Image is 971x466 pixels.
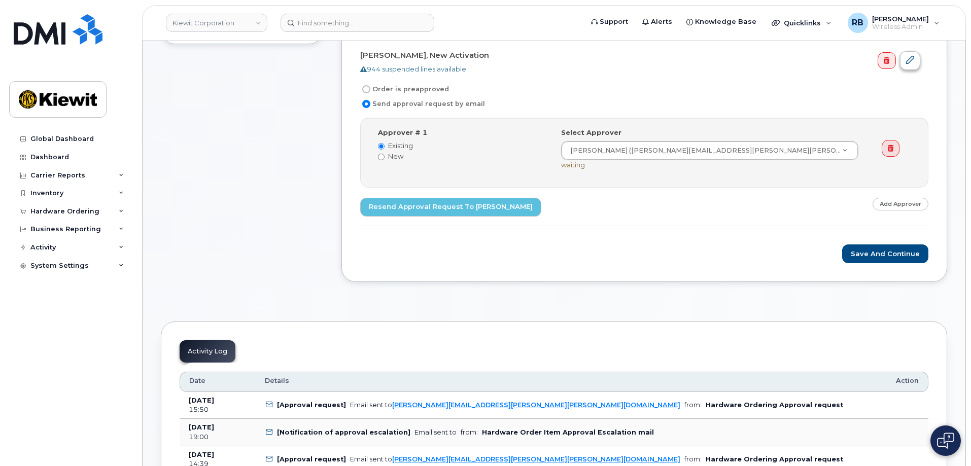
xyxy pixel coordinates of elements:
span: from: [461,428,478,436]
label: Existing [378,141,546,151]
div: Email sent to [414,428,457,436]
b: Hardware Ordering Approval request [706,455,843,463]
span: Date [189,376,205,385]
a: [PERSON_NAME][EMAIL_ADDRESS][PERSON_NAME][PERSON_NAME][DOMAIN_NAME] [392,455,680,463]
b: Hardware Ordering Approval request [706,401,843,409]
img: Open chat [937,433,954,449]
span: [PERSON_NAME] [872,15,929,23]
label: Order is preapproved [360,83,449,95]
input: Send approval request by email [362,100,370,108]
b: [Notification of approval escalation] [277,428,410,436]
button: Save and Continue [842,244,928,263]
b: [Approval request] [277,401,346,409]
span: RB [852,17,863,29]
div: 15:50 [189,405,247,414]
b: [DATE] [189,397,214,404]
label: Select Approver [561,128,621,137]
label: Send approval request by email [360,98,485,110]
div: Email sent to [350,401,680,409]
a: [PERSON_NAME] ([PERSON_NAME][EMAIL_ADDRESS][PERSON_NAME][PERSON_NAME][DOMAIN_NAME]) [562,141,858,160]
div: 944 suspended lines available. [360,64,920,74]
div: 19:00 [189,433,247,442]
div: Quicklinks [765,13,839,33]
span: waiting [561,161,585,169]
a: Support [584,12,635,32]
label: New [378,152,546,161]
b: [DATE] [189,451,214,458]
label: Approver # 1 [378,128,427,137]
th: Action [887,372,928,392]
span: Quicklinks [784,19,821,27]
div: Renae Botello [841,13,947,33]
span: from: [684,401,702,409]
b: [DATE] [189,423,214,431]
div: Email sent to [350,455,680,463]
span: Alerts [651,17,672,27]
a: Knowledge Base [679,12,764,32]
input: Find something... [281,14,434,32]
span: [PERSON_NAME] ([PERSON_NAME][EMAIL_ADDRESS][PERSON_NAME][PERSON_NAME][DOMAIN_NAME]) [564,146,842,155]
input: Order is preapproved [362,85,370,93]
a: Add Approver [873,198,928,210]
span: Wireless Admin [872,23,929,31]
span: Knowledge Base [695,17,756,27]
a: Resend Approval Request to [PERSON_NAME] [360,198,541,217]
b: [Approval request] [277,455,346,463]
a: Kiewit Corporation [166,14,267,32]
input: New [378,154,385,160]
span: Support [600,17,628,27]
a: Alerts [635,12,679,32]
a: [PERSON_NAME][EMAIL_ADDRESS][PERSON_NAME][PERSON_NAME][DOMAIN_NAME] [392,401,680,409]
b: Hardware Order Item Approval Escalation mail [482,428,654,436]
span: Details [265,376,289,385]
input: Existing [378,143,385,150]
span: from: [684,455,702,463]
h4: [PERSON_NAME], New Activation [360,51,920,60]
